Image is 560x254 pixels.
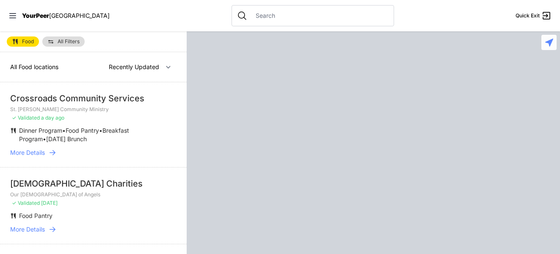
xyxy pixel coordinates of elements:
span: [GEOGRAPHIC_DATA] [49,12,110,19]
span: Food [22,39,34,44]
span: a day ago [41,114,64,121]
span: Dinner Program [19,127,62,134]
span: YourPeer [22,12,49,19]
a: More Details [10,225,177,234]
span: Quick Exit [516,12,540,19]
a: Food [7,36,39,47]
span: ✓ Validated [12,114,40,121]
a: More Details [10,148,177,157]
a: Quick Exit [516,11,552,21]
span: Food Pantry [66,127,99,134]
div: Crossroads Community Services [10,92,177,104]
p: St. [PERSON_NAME] Community Ministry [10,106,177,113]
span: • [99,127,102,134]
span: ✓ Validated [12,200,40,206]
span: • [43,135,46,142]
span: More Details [10,148,45,157]
span: More Details [10,225,45,234]
span: [DATE] [41,200,58,206]
span: [DATE] Brunch [46,135,87,142]
span: • [62,127,66,134]
a: All Filters [42,36,85,47]
div: [DEMOGRAPHIC_DATA] Charities [10,178,177,190]
span: All Food locations [10,63,58,70]
span: Food Pantry [19,212,52,219]
input: Search [251,11,389,20]
span: All Filters [58,39,80,44]
p: Our [DEMOGRAPHIC_DATA] of Angels [10,191,177,198]
a: YourPeer[GEOGRAPHIC_DATA] [22,13,110,18]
